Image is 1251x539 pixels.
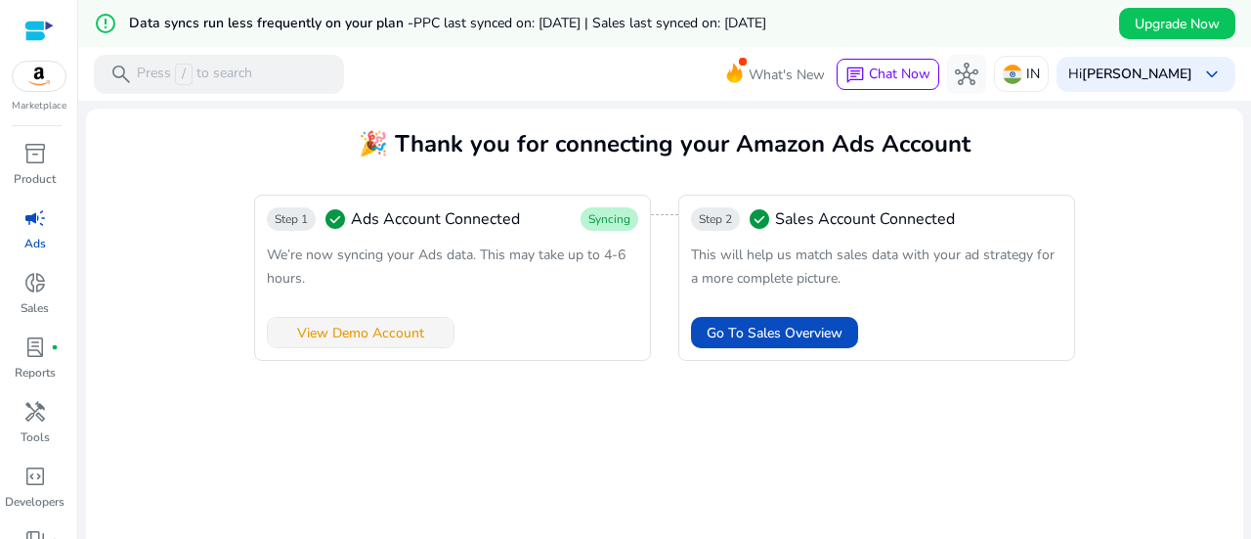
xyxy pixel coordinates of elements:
mat-icon: error_outline [94,12,117,35]
span: check_circle [748,207,771,231]
span: Step 1 [275,211,308,227]
p: IN [1026,57,1040,91]
span: We’re now syncing your Ads data. This may take up to 4-6 hours. [267,246,625,288]
span: hub [955,63,978,86]
img: in.svg [1003,65,1022,84]
span: Go To Sales Overview [707,323,842,343]
span: lab_profile [23,336,47,359]
p: Sales [21,299,49,317]
p: Ads [24,235,46,252]
b: [PERSON_NAME] [1082,65,1192,83]
p: Marketplace [12,99,66,113]
button: chatChat Now [837,59,939,90]
img: amazon.svg [13,62,65,91]
span: donut_small [23,271,47,294]
span: This will help us match sales data with your ad strategy for a more complete picture. [691,246,1055,288]
p: Press to search [137,64,252,85]
span: chat [845,66,865,85]
span: Sales Account Connected [775,207,955,231]
span: Ads Account Connected [351,207,520,231]
h5: Data syncs run less frequently on your plan - [129,16,766,32]
span: keyboard_arrow_down [1200,63,1224,86]
span: fiber_manual_record [51,343,59,351]
span: / [175,64,193,85]
span: code_blocks [23,465,47,488]
button: Upgrade Now [1119,8,1235,39]
p: Tools [21,428,50,446]
span: PPC last synced on: [DATE] | Sales last synced on: [DATE] [413,14,766,32]
span: Syncing [588,211,630,227]
span: campaign [23,206,47,230]
span: search [109,63,133,86]
p: Reports [15,364,56,382]
span: 🎉 Thank you for connecting your Amazon Ads Account [359,128,971,159]
p: Developers [5,493,65,511]
button: View Demo Account [267,317,454,348]
span: What's New [749,58,825,92]
span: check_circle [324,207,347,231]
p: Hi [1068,67,1192,81]
span: Step 2 [699,211,732,227]
button: Go To Sales Overview [691,317,858,348]
span: inventory_2 [23,142,47,165]
button: hub [947,55,986,94]
span: Chat Now [869,65,930,83]
span: Upgrade Now [1135,14,1220,34]
span: handyman [23,400,47,424]
span: View Demo Account [297,323,424,343]
p: Product [14,170,56,188]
